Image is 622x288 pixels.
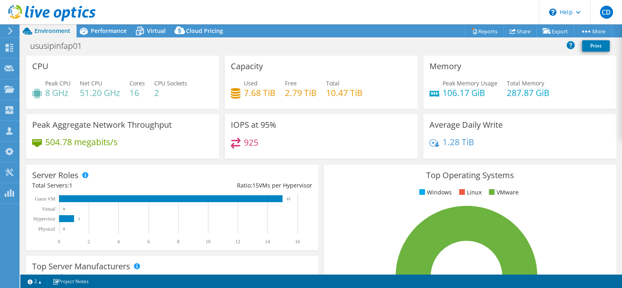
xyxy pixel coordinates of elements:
[22,276,47,286] a: 2
[58,239,60,244] text: 0
[32,181,172,190] div: Total Servers:
[442,79,497,87] span: Peak Memory Usage
[349,273,364,279] tspan: 100.0%
[244,88,276,97] h4: 7.68 TiB
[186,27,223,35] span: Cloud Pricing
[285,79,297,87] span: Free
[91,27,127,35] span: Performance
[487,188,519,197] li: VMware
[504,25,537,37] a: Share
[88,239,90,244] text: 2
[69,181,72,189] span: 1
[537,25,574,37] a: Export
[63,227,65,231] text: 0
[326,88,363,97] h4: 10.47 TiB
[326,79,339,87] span: Total
[429,120,503,129] h3: Average Daily Write
[129,79,145,87] span: Cores
[457,188,482,197] li: Linux
[574,25,612,37] a: More
[35,196,55,202] text: Guest VM
[600,6,613,19] span: CD
[80,88,120,97] h4: 51.20 GHz
[80,79,102,87] span: Net CPU
[32,272,312,281] h4: Total Manufacturers:
[129,88,145,97] h4: 16
[582,40,610,52] a: Print
[252,181,259,189] span: 15
[507,79,544,87] span: Total Memory
[32,262,130,271] h3: Top Server Manufacturers
[45,88,70,97] h4: 8 GHz
[465,25,504,37] a: Reports
[287,197,291,201] text: 15
[32,120,172,129] h3: Peak Aggregate Network Throughput
[235,239,240,244] text: 12
[429,62,461,71] h3: Memory
[177,239,180,244] text: 8
[42,206,56,212] text: Virtual
[84,273,88,280] span: 1
[32,171,79,180] h3: Server Roles
[244,138,258,147] h4: 925
[26,41,94,50] h1: ususipinfap01
[364,273,380,279] tspan: ESXi 6.7
[45,137,118,146] h4: 504.78 megabits/s
[33,216,55,222] text: Hypervisor
[442,137,474,146] h4: 1.28 TiB
[47,276,94,286] a: Project Notes
[154,79,187,87] span: CPU Sockets
[265,239,270,244] text: 14
[147,239,150,244] text: 6
[295,239,300,244] text: 16
[206,239,210,244] text: 10
[172,181,312,190] div: Ratio: VMs per Hypervisor
[549,9,556,16] svg: \n
[507,88,550,97] h4: 287.87 GiB
[147,27,166,35] span: Virtual
[231,62,263,71] h3: Capacity
[417,188,452,197] li: Windows
[117,239,120,244] text: 4
[45,79,70,87] span: Peak CPU
[244,79,258,87] span: Used
[285,88,317,97] h4: 2.79 TiB
[78,217,80,221] text: 1
[38,226,55,232] text: Physical
[442,88,497,97] h4: 106.17 GiB
[330,171,610,180] h3: Top Operating Systems
[231,120,276,129] h3: IOPS at 95%
[154,88,187,97] h4: 2
[35,27,70,35] span: Environment
[32,62,48,71] h3: CPU
[63,207,65,211] text: 0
